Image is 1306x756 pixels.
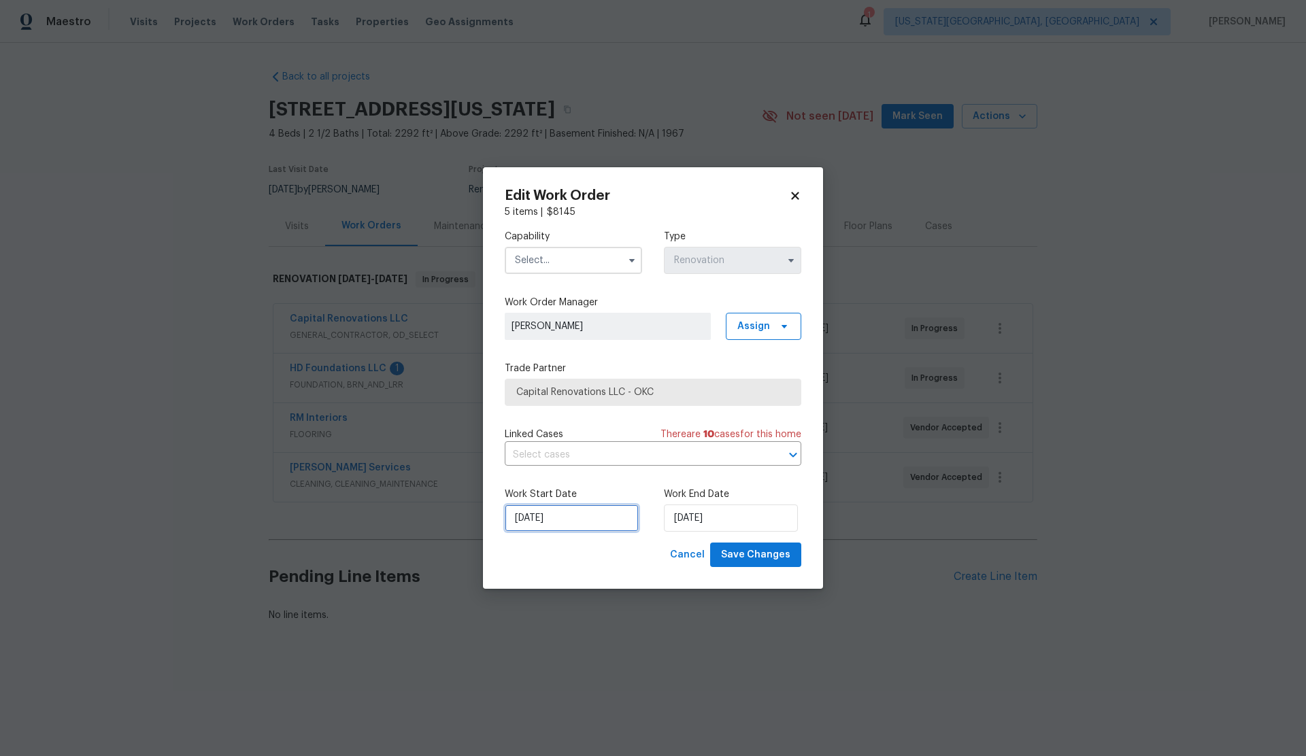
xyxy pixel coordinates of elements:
span: Linked Cases [505,428,563,441]
button: Open [784,445,803,464]
input: Select... [505,247,642,274]
input: M/D/YYYY [664,504,798,532]
label: Trade Partner [505,362,801,375]
label: Capability [505,230,642,243]
span: There are case s for this home [660,428,801,441]
label: Type [664,230,801,243]
span: [PERSON_NAME] [512,320,704,333]
label: Work Start Date [505,487,642,501]
button: Save Changes [710,543,801,568]
span: 10 [703,430,714,439]
button: Cancel [665,543,710,568]
label: Work End Date [664,487,801,501]
span: $ 8145 [547,207,575,217]
input: Select cases [505,445,763,466]
label: Work Order Manager [505,296,801,309]
span: Assign [737,320,770,333]
span: Cancel [670,547,705,564]
button: Show options [783,252,799,269]
h2: Edit Work Order [505,189,789,203]
button: Show options [624,252,640,269]
span: Save Changes [721,547,790,564]
input: M/D/YYYY [505,504,639,532]
span: Capital Renovations LLC - OKC [516,385,790,399]
input: Select... [664,247,801,274]
div: 5 items | [505,205,801,219]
